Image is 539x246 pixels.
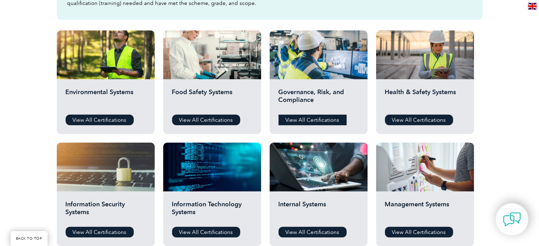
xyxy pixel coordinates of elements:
[385,115,453,125] a: View All Certifications
[385,200,465,222] h2: Management Systems
[279,227,347,238] a: View All Certifications
[66,227,134,238] a: View All Certifications
[172,227,240,238] a: View All Certifications
[528,3,537,10] img: en
[66,200,146,222] h2: Information Security Systems
[66,88,146,109] h2: Environmental Systems
[503,211,521,228] img: contact-chat.png
[385,88,465,109] h2: Health & Safety Systems
[279,200,359,222] h2: Internal Systems
[172,88,252,109] h2: Food Safety Systems
[279,88,359,109] h2: Governance, Risk, and Compliance
[172,115,240,125] a: View All Certifications
[279,115,347,125] a: View All Certifications
[11,231,48,246] a: BACK TO TOP
[385,227,453,238] a: View All Certifications
[172,200,252,222] h2: Information Technology Systems
[66,115,134,125] a: View All Certifications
